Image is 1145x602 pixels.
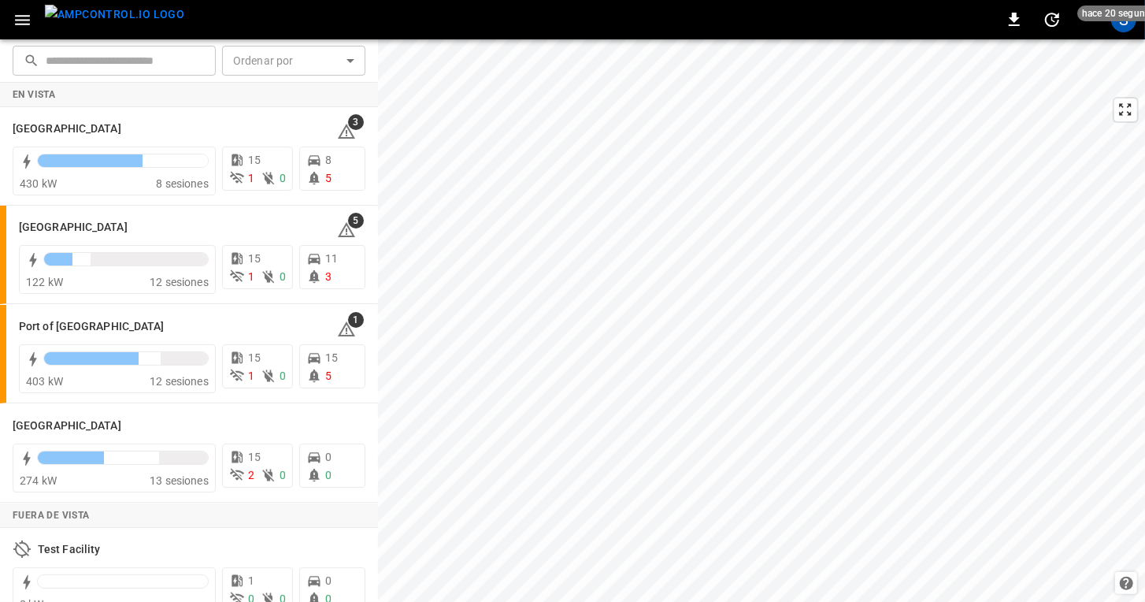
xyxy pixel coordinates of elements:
[20,474,57,487] span: 274 kW
[325,172,332,184] span: 5
[248,252,261,265] span: 15
[248,154,261,166] span: 15
[280,469,286,481] span: 0
[45,5,184,24] img: ampcontrol.io logo
[280,172,286,184] span: 0
[20,177,57,190] span: 430 kW
[248,172,254,184] span: 1
[248,574,254,587] span: 1
[348,114,364,130] span: 3
[13,121,121,138] h6: Frankfurt Depot
[325,351,338,364] span: 15
[248,270,254,283] span: 1
[13,89,55,100] strong: En vista
[19,219,128,236] h6: Port of Barcelona
[280,370,286,382] span: 0
[19,318,165,336] h6: Port of Long Beach
[325,451,332,463] span: 0
[248,351,261,364] span: 15
[150,375,209,388] span: 12 sesiones
[325,370,332,382] span: 5
[325,574,332,587] span: 0
[348,213,364,229] span: 5
[325,154,332,166] span: 8
[13,510,90,521] strong: Fuera de vista
[156,177,209,190] span: 8 sesiones
[348,312,364,328] span: 1
[325,252,338,265] span: 11
[325,469,332,481] span: 0
[26,276,63,288] span: 122 kW
[248,370,254,382] span: 1
[248,451,261,463] span: 15
[280,270,286,283] span: 0
[13,418,121,435] h6: Toronto South
[38,541,100,559] h6: Test Facility
[150,474,209,487] span: 13 sesiones
[248,469,254,481] span: 2
[26,375,63,388] span: 403 kW
[1039,7,1065,32] button: set refresh interval
[325,270,332,283] span: 3
[150,276,209,288] span: 12 sesiones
